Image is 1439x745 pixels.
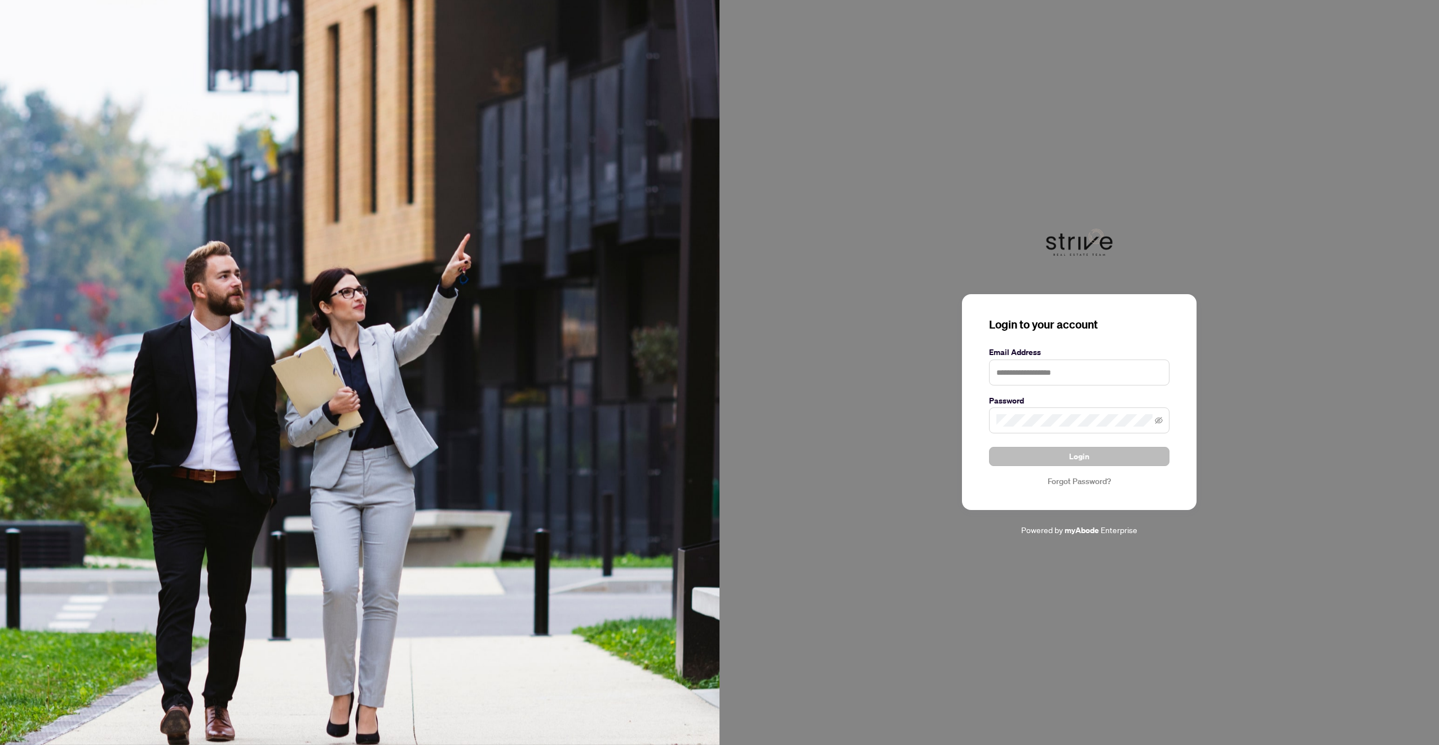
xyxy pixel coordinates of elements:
[989,447,1169,466] button: Login
[989,346,1169,358] label: Email Address
[1021,525,1063,535] span: Powered by
[989,394,1169,407] label: Password
[989,475,1169,487] a: Forgot Password?
[1155,416,1163,424] span: eye-invisible
[989,317,1169,332] h3: Login to your account
[1101,525,1137,535] span: Enterprise
[1069,447,1089,465] span: Login
[1065,524,1099,536] a: myAbode
[1045,209,1113,276] img: ma-logo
